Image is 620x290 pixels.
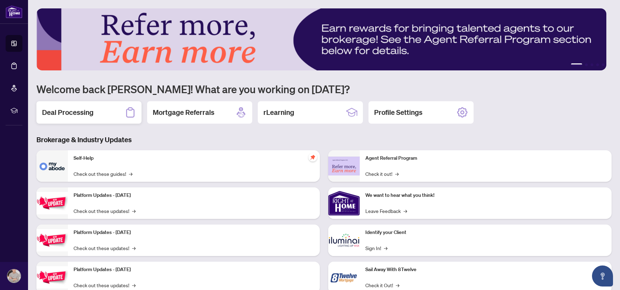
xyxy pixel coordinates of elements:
h3: Brokerage & Industry Updates [36,135,612,145]
img: Identify your Client [328,225,360,256]
button: 5 [602,63,605,66]
p: We want to hear what you think! [365,192,606,199]
img: Platform Updates - July 8, 2025 [36,229,68,251]
p: Platform Updates - [DATE] [74,266,314,274]
img: Profile Icon [7,269,21,283]
img: Agent Referral Program [328,157,360,176]
img: We want to hear what you think! [328,187,360,219]
a: Check out these guides!→ [74,170,132,178]
h2: Deal Processing [42,108,94,117]
button: 4 [596,63,599,66]
a: Check out these updates!→ [74,207,136,215]
span: → [384,244,387,252]
img: Slide 0 [36,8,606,70]
p: Identify your Client [365,229,606,236]
p: Sail Away With 8Twelve [365,266,606,274]
img: Platform Updates - July 21, 2025 [36,192,68,214]
span: → [132,207,136,215]
a: Check it out!→ [365,170,399,178]
span: → [129,170,132,178]
button: 2 [585,63,588,66]
p: Platform Updates - [DATE] [74,192,314,199]
span: → [396,281,399,289]
img: logo [6,5,22,18]
a: Check out these updates!→ [74,281,136,289]
button: Open asap [592,265,613,286]
h2: Profile Settings [374,108,422,117]
span: → [132,244,136,252]
img: Self-Help [36,150,68,182]
p: Agent Referral Program [365,154,606,162]
img: Platform Updates - June 23, 2025 [36,266,68,288]
span: → [404,207,407,215]
button: 1 [571,63,582,66]
span: pushpin [309,153,317,161]
span: → [395,170,399,178]
p: Self-Help [74,154,314,162]
a: Check it Out!→ [365,281,399,289]
h2: rLearning [263,108,294,117]
button: 3 [591,63,593,66]
h1: Welcome back [PERSON_NAME]! What are you working on [DATE]? [36,82,612,96]
a: Sign In!→ [365,244,387,252]
p: Platform Updates - [DATE] [74,229,314,236]
a: Leave Feedback→ [365,207,407,215]
a: Check out these updates!→ [74,244,136,252]
span: → [132,281,136,289]
h2: Mortgage Referrals [153,108,214,117]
